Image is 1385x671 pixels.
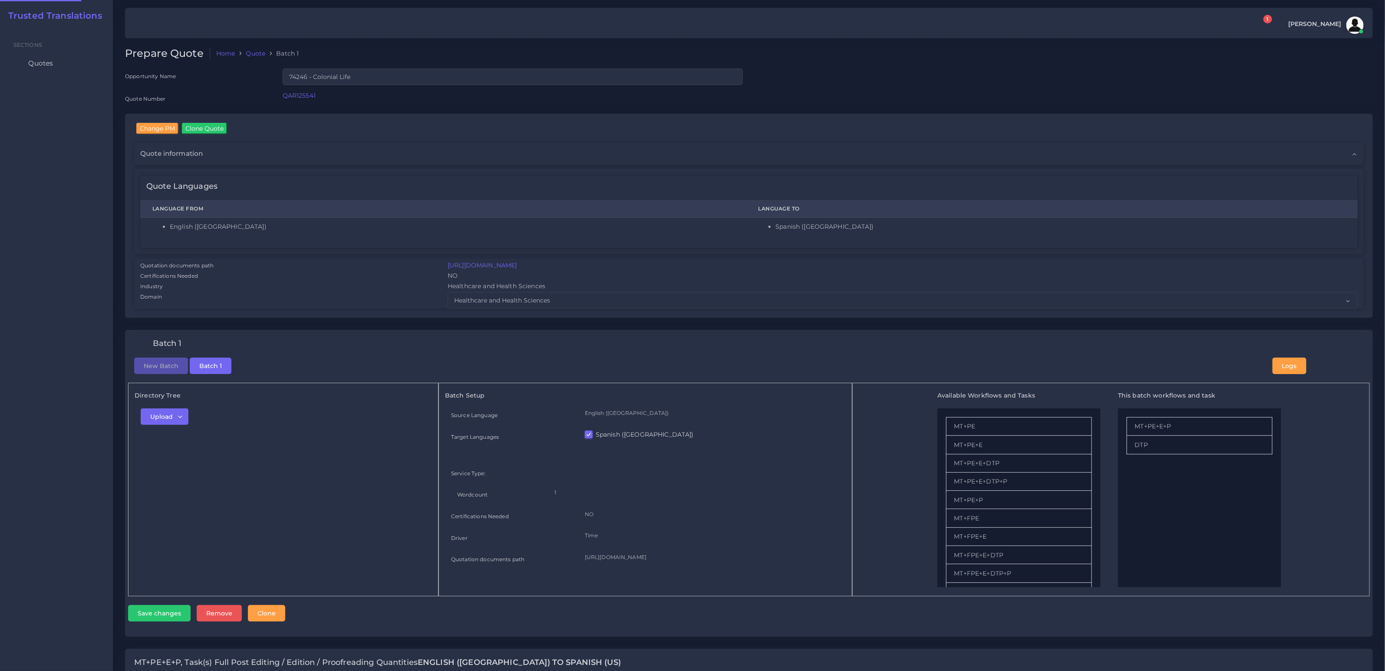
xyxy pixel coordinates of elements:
[746,200,1358,217] th: Language To
[153,339,182,349] h4: Batch 1
[451,534,468,542] label: Driver
[448,261,517,269] a: [URL][DOMAIN_NAME]
[134,358,188,374] button: New Batch
[445,392,846,399] h5: Batch Setup
[13,42,42,48] span: Sections
[146,182,218,191] h4: Quote Languages
[265,49,299,58] li: Batch 1
[140,283,163,290] label: Industry
[418,658,621,667] b: English ([GEOGRAPHIC_DATA]) TO Spanish (US)
[1288,21,1342,27] span: [PERSON_NAME]
[585,510,840,519] p: NO
[946,583,1092,601] li: MT+FPE+E+P
[1263,15,1272,23] span: 1
[451,470,486,477] label: Service Type:
[596,430,694,439] label: Spanish ([GEOGRAPHIC_DATA])
[125,47,210,60] h2: Prepare Quote
[946,454,1092,473] li: MT+PE+E+DTP
[216,49,235,58] a: Home
[125,72,176,80] label: Opportunity Name
[283,92,316,99] a: QAR125541
[190,358,231,374] button: Batch 1
[140,262,214,270] label: Quotation documents path
[28,59,53,68] span: Quotes
[937,392,1101,399] h5: Available Workflows and Tasks
[457,491,488,498] label: Wordcount
[946,546,1092,564] li: MT+FPE+E+DTP
[946,528,1092,546] li: MT+FPE+E
[2,10,102,21] a: Trusted Translations
[7,54,106,72] a: Quotes
[775,222,1345,231] li: Spanish ([GEOGRAPHIC_DATA])
[585,408,840,418] p: English ([GEOGRAPHIC_DATA])
[1127,436,1273,454] li: DTP
[141,408,188,425] button: Upload
[946,509,1092,527] li: MT+FPE
[1284,16,1367,34] a: [PERSON_NAME]avatar
[248,605,285,622] button: Clone
[1273,358,1306,374] button: Logs
[1346,16,1364,34] img: avatar
[1256,20,1271,31] a: 1
[1118,392,1281,399] h5: This batch workflows and task
[134,361,188,369] a: New Batch
[451,556,524,563] label: Quotation documents path
[1282,362,1297,370] span: Logs
[946,491,1092,509] li: MT+PE+P
[125,95,166,102] label: Quote Number
[1127,417,1273,436] li: MT+PE+E+P
[170,222,734,231] li: English ([GEOGRAPHIC_DATA])
[128,605,191,622] button: Save changes
[246,49,266,58] a: Quote
[451,411,498,419] label: Source Language
[197,605,248,622] a: Remove
[451,433,499,441] label: Target Languages
[197,605,242,622] button: Remove
[585,553,840,562] p: [URL][DOMAIN_NAME]
[182,123,227,134] input: Clone Quote
[134,143,1364,164] div: Quote information
[190,361,231,369] a: Batch 1
[442,282,1364,292] div: Healthcare and Health Sciences
[248,605,291,622] a: Clone
[134,658,621,668] h4: MT+PE+E+P, Task(s) Full Post Editing / Edition / Proofreading Quantities
[946,436,1092,454] li: MT+PE+E
[451,513,509,520] label: Certifications Needed
[585,531,840,540] p: Time
[946,417,1092,436] li: MT+PE
[140,200,746,217] th: Language From
[140,272,198,280] label: Certifications Needed
[946,473,1092,491] li: MT+PE+E+DTP+P
[136,123,178,134] input: Change PM
[140,149,203,158] span: Quote information
[135,392,432,399] h5: Directory Tree
[140,293,162,301] label: Domain
[946,564,1092,582] li: MT+FPE+E+DTP+P
[442,271,1364,282] div: NO
[554,488,834,497] p: 1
